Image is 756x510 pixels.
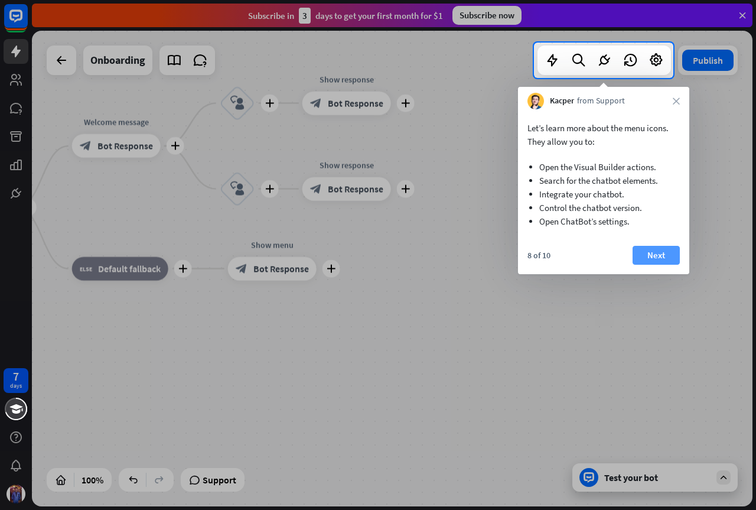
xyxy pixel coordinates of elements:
[527,121,680,148] p: Let’s learn more about the menu icons. They allow you to:
[577,95,625,107] span: from Support
[539,201,668,215] li: Control the chatbot version.
[673,98,680,105] i: close
[539,187,668,201] li: Integrate your chatbot.
[539,215,668,228] li: Open ChatBot’s settings.
[9,5,45,40] button: Open LiveChat chat widget
[539,160,668,174] li: Open the Visual Builder actions.
[527,250,550,261] div: 8 of 10
[550,95,574,107] span: Kacper
[633,246,680,265] button: Next
[539,174,668,187] li: Search for the chatbot elements.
